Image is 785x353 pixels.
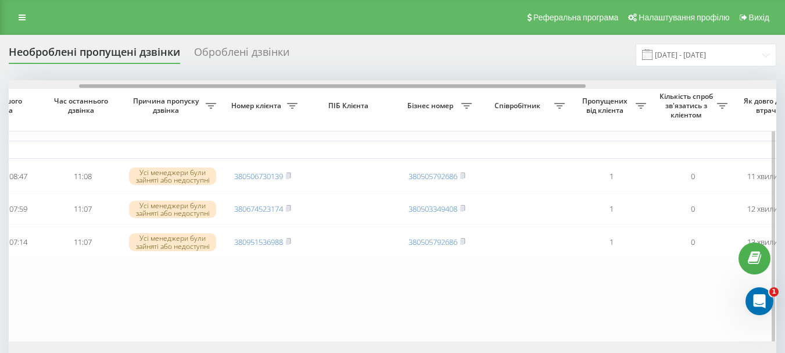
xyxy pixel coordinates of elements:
td: 0 [652,194,733,224]
span: ПІБ Клієнта [313,101,386,110]
a: 380674523174 [234,204,283,214]
td: 1 [571,227,652,258]
div: Усі менеджери були зайняті або недоступні [129,167,216,185]
a: 380505792686 [408,171,457,181]
span: Бізнес номер [402,101,461,110]
span: Номер клієнта [228,101,287,110]
span: Кількість спроб зв'язатись з клієнтом [658,92,717,119]
span: Час останнього дзвінка [51,97,114,115]
div: Оброблені дзвінки [194,46,289,64]
span: Реферальна програма [533,13,619,22]
a: 380506730139 [234,171,283,181]
td: 0 [652,227,733,258]
div: Усі менеджери були зайняті або недоступні [129,233,216,251]
a: 380503349408 [408,204,457,214]
span: Вихід [749,13,769,22]
iframe: Intercom live chat [745,287,773,315]
td: 11:07 [42,194,123,224]
span: Співробітник [483,101,554,110]
td: 0 [652,161,733,192]
td: 11:07 [42,227,123,258]
td: 1 [571,194,652,224]
td: 1 [571,161,652,192]
span: Налаштування профілю [639,13,729,22]
div: Усі менеджери були зайняті або недоступні [129,201,216,218]
span: Причина пропуску дзвінка [129,97,206,115]
a: 380505792686 [408,237,457,247]
span: 1 [769,287,779,297]
span: Пропущених від клієнта [576,97,636,115]
div: Необроблені пропущені дзвінки [9,46,180,64]
a: 380951536988 [234,237,283,247]
td: 11:08 [42,161,123,192]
